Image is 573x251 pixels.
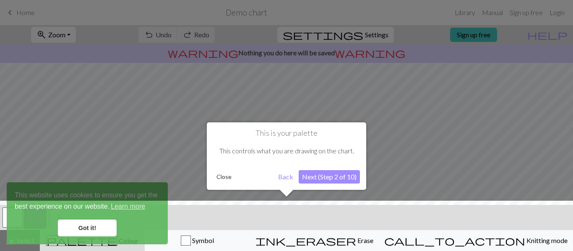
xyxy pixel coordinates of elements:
button: Next (Step 2 of 10) [299,170,360,184]
div: This is your palette [207,122,366,190]
button: Close [213,171,235,183]
div: This controls what you are drawing on the chart. [213,138,360,164]
h1: This is your palette [213,129,360,138]
button: Back [275,170,297,184]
